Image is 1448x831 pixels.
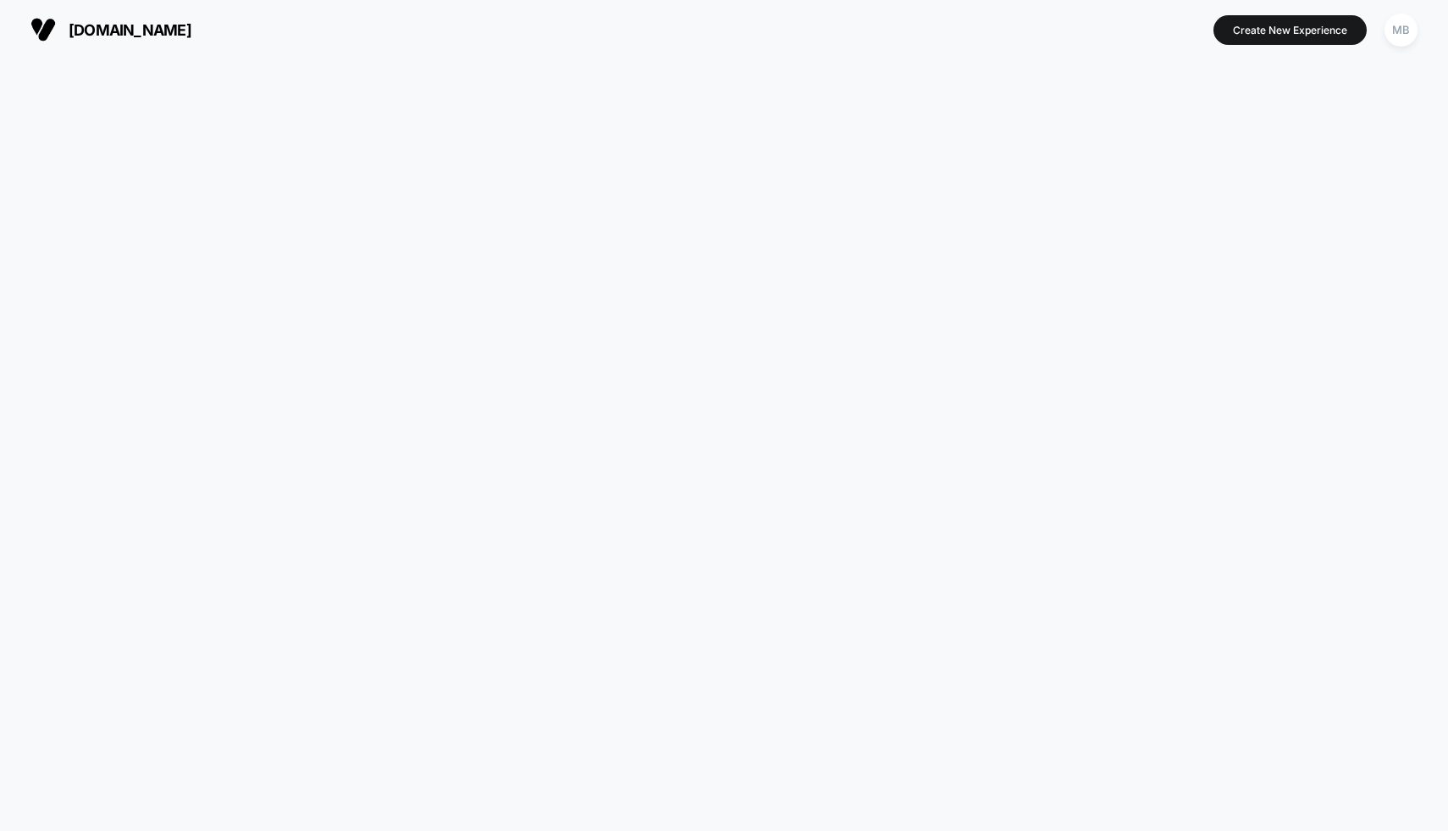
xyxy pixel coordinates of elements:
img: Visually logo [30,17,56,42]
button: Create New Experience [1213,15,1367,45]
span: [DOMAIN_NAME] [69,21,191,39]
div: MB [1384,14,1418,47]
button: [DOMAIN_NAME] [25,16,196,43]
button: MB [1379,13,1423,47]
